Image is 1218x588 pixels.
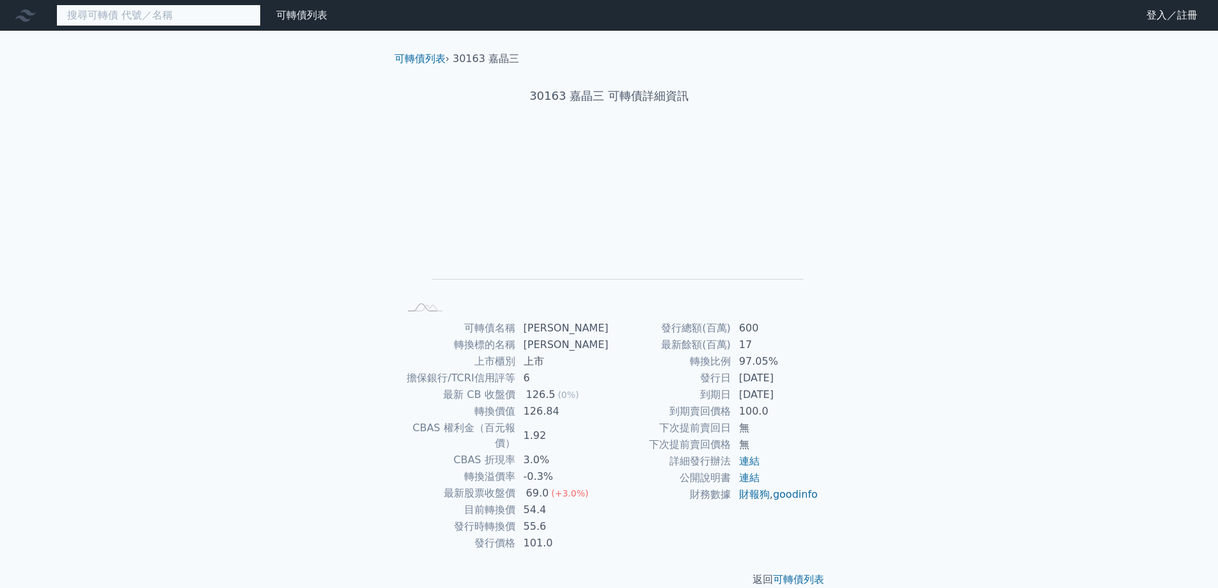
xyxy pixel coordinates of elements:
[516,403,609,420] td: 126.84
[609,370,731,386] td: 發行日
[609,453,731,470] td: 詳細發行辦法
[739,472,760,484] a: 連結
[400,386,516,403] td: 最新 CB 收盤價
[400,320,516,337] td: 可轉債名稱
[516,452,609,468] td: 3.0%
[731,436,819,453] td: 無
[609,386,731,403] td: 到期日
[609,470,731,486] td: 公開說明書
[731,320,819,337] td: 600
[400,353,516,370] td: 上市櫃別
[609,420,731,436] td: 下次提前賣回日
[516,420,609,452] td: 1.92
[516,518,609,535] td: 55.6
[739,455,760,467] a: 連結
[400,535,516,552] td: 發行價格
[609,486,731,503] td: 財務數據
[384,87,834,105] h1: 30163 嘉晶三 可轉債詳細資訊
[453,51,519,67] li: 30163 嘉晶三
[400,337,516,353] td: 轉換標的名稱
[516,320,609,337] td: [PERSON_NAME]
[731,420,819,436] td: 無
[516,370,609,386] td: 6
[400,502,516,518] td: 目前轉換價
[400,370,516,386] td: 擔保銀行/TCRI信用評等
[731,337,819,353] td: 17
[516,502,609,518] td: 54.4
[276,9,327,21] a: 可轉債列表
[56,4,261,26] input: 搜尋可轉債 代號／名稱
[551,488,588,498] span: (+3.0%)
[609,337,731,353] td: 最新餘額(百萬)
[394,51,449,67] li: ›
[609,320,731,337] td: 發行總額(百萬)
[394,52,446,65] a: 可轉債列表
[420,145,804,298] g: Chart
[400,518,516,535] td: 發行時轉換價
[524,387,558,402] div: 126.5
[516,337,609,353] td: [PERSON_NAME]
[400,468,516,485] td: 轉換溢價率
[516,353,609,370] td: 上市
[773,573,824,585] a: 可轉債列表
[609,436,731,453] td: 下次提前賣回價格
[731,370,819,386] td: [DATE]
[516,468,609,485] td: -0.3%
[739,488,770,500] a: 財報狗
[609,403,731,420] td: 到期賣回價格
[400,420,516,452] td: CBAS 權利金（百元報價）
[558,390,579,400] span: (0%)
[1136,5,1208,26] a: 登入／註冊
[609,353,731,370] td: 轉換比例
[731,403,819,420] td: 100.0
[773,488,818,500] a: goodinfo
[400,403,516,420] td: 轉換價值
[731,486,819,503] td: ,
[400,452,516,468] td: CBAS 折現率
[400,485,516,502] td: 最新股票收盤價
[731,386,819,403] td: [DATE]
[524,486,552,501] div: 69.0
[384,572,834,587] p: 返回
[516,535,609,552] td: 101.0
[731,353,819,370] td: 97.05%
